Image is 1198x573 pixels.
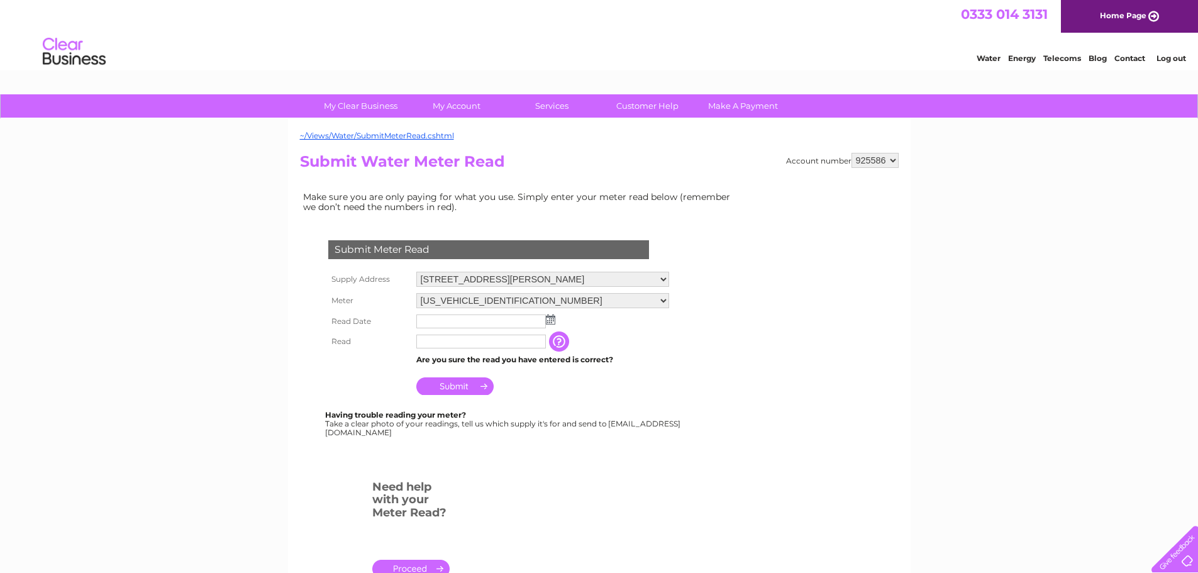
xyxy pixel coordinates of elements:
[1156,53,1186,63] a: Log out
[500,94,604,118] a: Services
[1043,53,1081,63] a: Telecoms
[416,377,494,395] input: Submit
[961,6,1048,22] a: 0333 014 3131
[328,240,649,259] div: Submit Meter Read
[325,290,413,311] th: Meter
[404,94,508,118] a: My Account
[325,311,413,331] th: Read Date
[596,94,699,118] a: Customer Help
[300,189,740,215] td: Make sure you are only paying for what you use. Simply enter your meter read below (remember we d...
[691,94,795,118] a: Make A Payment
[786,153,899,168] div: Account number
[300,131,454,140] a: ~/Views/Water/SubmitMeterRead.cshtml
[1114,53,1145,63] a: Contact
[546,314,555,325] img: ...
[325,411,682,437] div: Take a clear photo of your readings, tell us which supply it's for and send to [EMAIL_ADDRESS][DO...
[42,33,106,71] img: logo.png
[309,94,413,118] a: My Clear Business
[325,410,466,420] b: Having trouble reading your meter?
[413,352,672,368] td: Are you sure the read you have entered is correct?
[977,53,1001,63] a: Water
[372,478,450,526] h3: Need help with your Meter Read?
[1008,53,1036,63] a: Energy
[325,269,413,290] th: Supply Address
[300,153,899,177] h2: Submit Water Meter Read
[302,7,897,61] div: Clear Business is a trading name of Verastar Limited (registered in [GEOGRAPHIC_DATA] No. 3667643...
[549,331,572,352] input: Information
[325,331,413,352] th: Read
[1089,53,1107,63] a: Blog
